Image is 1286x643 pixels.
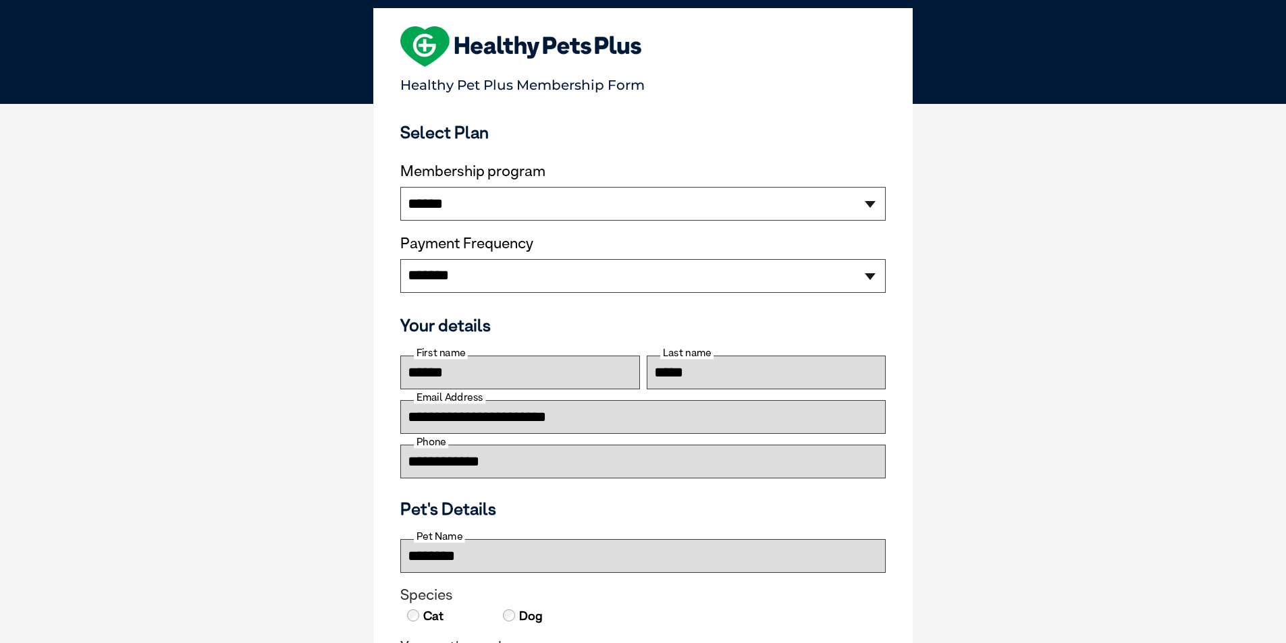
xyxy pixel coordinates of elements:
[660,347,714,359] label: Last name
[414,347,468,359] label: First name
[414,436,448,448] label: Phone
[414,391,485,403] label: Email Address
[400,71,886,93] p: Healthy Pet Plus Membership Form
[400,315,886,335] h3: Your details
[395,499,891,519] h3: Pet's Details
[400,122,886,142] h3: Select Plan
[400,163,886,180] label: Membership program
[400,586,886,604] legend: Species
[400,235,533,252] label: Payment Frequency
[400,26,641,67] img: heart-shape-hpp-logo-large.png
